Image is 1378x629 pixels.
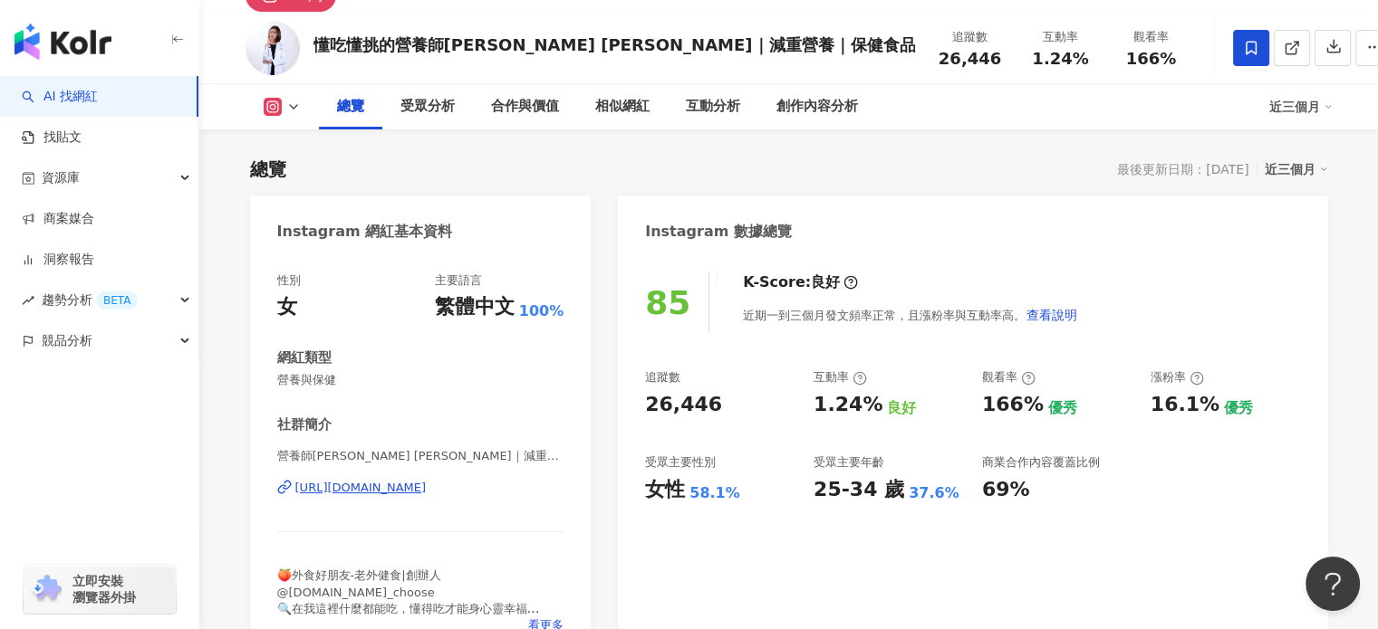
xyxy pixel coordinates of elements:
div: 受眾主要年齡 [814,454,884,471]
div: 繁體中文 [435,293,515,321]
div: 追蹤數 [935,28,1004,46]
div: 近期一到三個月發文頻率正常，且漲粉率與互動率高。 [743,297,1078,333]
div: 社群簡介 [277,415,332,434]
div: 166% [982,391,1044,419]
span: 1.24% [1032,50,1088,68]
a: searchAI 找網紅 [22,88,98,106]
span: rise [22,294,34,307]
span: 查看說明 [1026,308,1077,322]
div: 69% [982,476,1030,504]
div: 58.1% [689,483,740,503]
span: 趨勢分析 [42,280,138,320]
div: 近三個月 [1265,157,1328,181]
div: 性別 [277,272,301,289]
img: logo [14,24,111,60]
div: 追蹤數 [645,369,680,386]
div: 懂吃懂挑的營養師[PERSON_NAME] [PERSON_NAME]｜減重營養｜保健食品 [313,33,916,56]
div: [URL][DOMAIN_NAME] [295,480,427,496]
span: 營養與保健 [277,372,564,388]
iframe: Help Scout Beacon - Open [1306,557,1360,611]
a: 商案媒合 [22,210,94,228]
div: 女 [277,293,297,321]
div: 互動率 [814,369,867,386]
div: 37.6% [909,483,959,503]
span: 166% [1126,50,1177,68]
div: 良好 [811,272,840,292]
span: 立即安裝 瀏覽器外掛 [72,573,136,605]
div: 商業合作內容覆蓋比例 [982,454,1100,471]
div: 受眾分析 [400,96,455,118]
div: 總覽 [337,96,364,118]
div: 最後更新日期：[DATE] [1117,162,1248,176]
div: 25-34 歲 [814,476,904,504]
div: 創作內容分析 [776,96,858,118]
div: 觀看率 [1116,28,1185,46]
span: 26,446 [939,49,1001,68]
div: 互動分析 [686,96,740,118]
span: 資源庫 [42,157,80,198]
div: Instagram 網紅基本資料 [277,222,453,242]
div: 16.1% [1151,391,1219,419]
div: 相似網紅 [595,96,650,118]
div: 優秀 [1224,398,1253,418]
div: BETA [96,291,138,310]
a: [URL][DOMAIN_NAME] [277,480,564,496]
div: 1.24% [814,391,882,419]
div: 合作與價值 [491,96,559,118]
div: Instagram 數據總覽 [645,222,792,242]
a: 洞察報告 [22,251,94,269]
span: 營養師[PERSON_NAME] [PERSON_NAME]｜減重營養｜保健食品｜減鹽滷味 | nutritionlife_crystal [277,448,564,464]
div: 漲粉率 [1151,369,1204,386]
div: 觀看率 [982,369,1036,386]
div: 優秀 [1048,398,1077,418]
div: 女性 [645,476,685,504]
div: 26,446 [645,391,722,419]
div: 受眾主要性別 [645,454,716,471]
span: 100% [519,301,564,321]
div: 良好 [887,398,916,418]
div: K-Score : [743,272,858,292]
div: 互動率 [1026,28,1094,46]
div: 總覽 [250,157,286,182]
button: 查看說明 [1026,297,1078,333]
a: chrome extension立即安裝 瀏覽器外掛 [24,565,176,614]
span: 競品分析 [42,320,92,361]
div: 網紅類型 [277,348,332,367]
div: 主要語言 [435,272,482,289]
div: 85 [645,284,690,321]
img: chrome extension [29,575,64,604]
img: KOL Avatar [246,21,300,75]
div: 近三個月 [1269,92,1333,121]
a: 找貼文 [22,129,82,147]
